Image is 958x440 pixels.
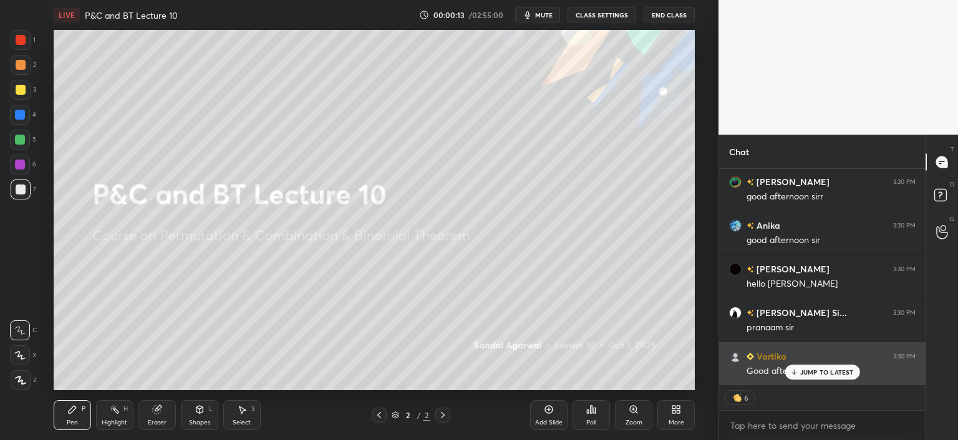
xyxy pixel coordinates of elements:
div: Shapes [189,419,210,426]
div: 5 [10,130,36,150]
div: Pen [67,419,78,426]
div: 2 [402,411,414,419]
div: Eraser [148,419,167,426]
img: no-rating-badge.077c3623.svg [747,266,754,273]
div: Good afternoon sir [747,365,916,378]
img: no-rating-badge.077c3623.svg [747,222,754,229]
div: 3:30 PM [893,222,916,229]
div: 7 [11,179,36,199]
div: S [251,406,255,412]
div: Z [11,370,37,390]
button: mute [515,7,560,22]
div: Poll [586,419,596,426]
img: 01fea0658b6945f7b1fe679493a9bbc6.jpg [729,219,742,232]
img: no-rating-badge.077c3623.svg [747,310,754,317]
div: LIVE [54,7,80,22]
div: L [209,406,213,412]
div: / [417,411,420,419]
img: 5ec962689806455c98ed887bb65e15dc.jpg [729,176,742,188]
div: H [123,406,128,412]
div: 3:30 PM [893,353,916,360]
div: good afternoon sirr [747,191,916,203]
img: clapping_hands.png [731,391,743,404]
div: Highlight [102,419,127,426]
div: Add Slide [535,419,563,426]
div: 6 [743,393,748,403]
span: mute [535,11,553,19]
p: G [949,214,954,224]
h6: [PERSON_NAME] Si... [754,306,847,319]
div: Select [233,419,251,426]
p: D [950,179,954,189]
div: P [82,406,85,412]
h6: Anika [754,219,780,232]
p: JUMP TO LATEST [800,368,854,376]
div: 2 [423,409,430,421]
div: Zoom [626,419,642,426]
div: 4 [10,105,36,125]
div: 3 [11,80,36,100]
div: C [10,320,37,340]
img: Learner_Badge_beginner_1_8b307cf2a0.svg [747,353,754,360]
img: 3d4d0f6eaf074aab84cece335152357e.None [729,307,742,319]
div: good afternoon sir [747,234,916,247]
div: pranaam sir [747,322,916,334]
div: More [669,419,684,426]
h4: P&C and BT Lecture 10 [85,9,178,21]
div: 3:30 PM [893,265,916,273]
div: 3:30 PM [893,178,916,186]
button: End Class [644,7,695,22]
div: 3:30 PM [893,309,916,317]
img: d0b0a90706f4413ea505ba297619349d.jpg [729,263,742,275]
div: 1 [11,30,36,50]
h6: [PERSON_NAME] [754,175,830,188]
p: T [951,145,954,154]
img: feecc96a79ba433c9b37fe94bd555cc6.jpg [729,350,742,363]
button: CLASS SETTINGS [568,7,636,22]
h6: [PERSON_NAME] [754,262,830,275]
h6: Vartika [754,350,786,363]
div: grid [719,169,926,385]
div: hello [PERSON_NAME] [747,278,916,290]
p: Chat [719,135,759,168]
div: X [10,345,37,365]
img: no-rating-badge.077c3623.svg [747,179,754,186]
div: 2 [11,55,36,75]
div: 6 [10,155,36,175]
